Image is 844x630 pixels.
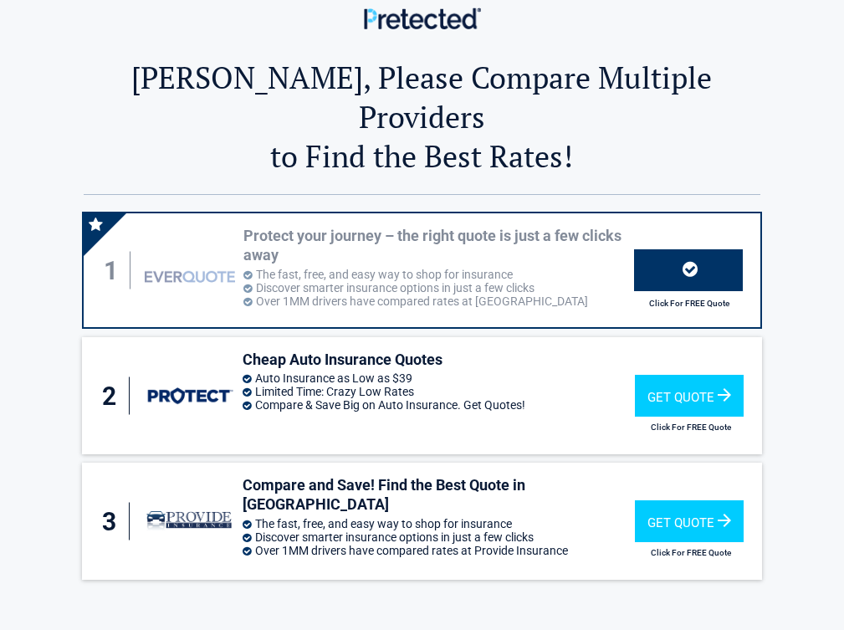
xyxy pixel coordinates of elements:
[243,295,633,308] li: Over 1MM drivers have compared rates at [GEOGRAPHIC_DATA]
[243,398,635,412] li: Compare & Save Big on Auto Insurance. Get Quotes!
[243,385,635,398] li: Limited Time: Crazy Low Rates
[243,544,635,557] li: Over 1MM drivers have compared rates at Provide Insurance
[243,281,633,295] li: Discover smarter insurance options in just a few clicks
[144,374,234,417] img: protect's logo
[99,503,130,540] div: 3
[635,423,747,432] h2: Click For FREE Quote
[100,252,131,289] div: 1
[145,271,235,283] img: everquote's logo
[635,500,744,542] div: Get Quote
[634,299,745,308] h2: Click For FREE Quote
[84,58,760,176] h2: [PERSON_NAME], Please Compare Multiple Providers to Find the Best Rates!
[243,268,633,281] li: The fast, free, and easy way to shop for insurance
[635,548,747,557] h2: Click For FREE Quote
[243,475,635,515] h3: Compare and Save! Find the Best Quote in [GEOGRAPHIC_DATA]
[243,517,635,530] li: The fast, free, and easy way to shop for insurance
[243,226,633,265] h3: Protect your journey – the right quote is just a few clicks away
[635,375,744,417] div: Get Quote
[99,377,130,415] div: 2
[144,499,234,544] img: provide-insurance's logo
[243,371,635,385] li: Auto Insurance as Low as $39
[243,350,635,369] h3: Cheap Auto Insurance Quotes
[364,8,481,28] img: Main Logo
[243,530,635,544] li: Discover smarter insurance options in just a few clicks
